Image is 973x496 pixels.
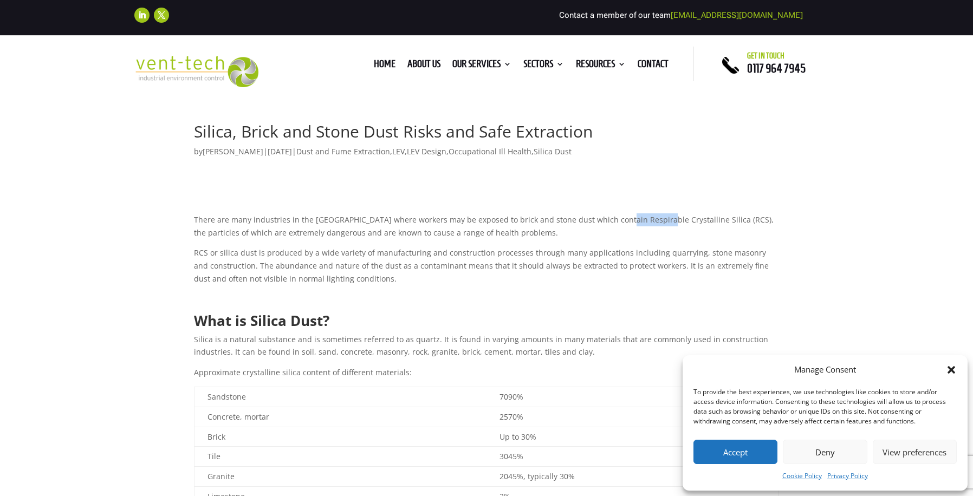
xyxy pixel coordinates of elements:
button: Accept [693,440,777,464]
h1: Silica, Brick and Stone Dust Risks and Safe Extraction [194,123,779,145]
a: LEV Design [407,146,446,156]
a: Home [374,60,395,72]
span: [DATE] [268,146,292,156]
p: There are many industries in the [GEOGRAPHIC_DATA] where workers may be exposed to brick and ston... [194,213,779,247]
a: 0117 964 7945 [747,62,806,75]
td: 7090% [487,387,779,407]
td: Concrete, mortar [194,407,487,427]
a: [PERSON_NAME] [203,146,263,156]
a: [EMAIL_ADDRESS][DOMAIN_NAME] [671,10,803,20]
a: Privacy Policy [827,469,868,482]
div: Close dialog [946,364,957,375]
p: by | | , , , , [194,145,779,166]
td: Sandstone [194,387,487,407]
td: Up to 30% [487,427,779,447]
span: Contact a member of our team [559,10,803,20]
button: Deny [783,440,867,464]
p: Silica is a natural substance and is sometimes referred to as quartz. It is found in varying amou... [194,333,779,367]
a: Contact [638,60,669,72]
img: 2023-09-27T08_35_16.549ZVENT-TECH---Clear-background [134,56,258,88]
td: 2045%, typically 30% [487,467,779,487]
a: LEV [392,146,405,156]
span: Get in touch [747,51,784,60]
p: RCS or silica dust is produced by a wide variety of manufacturing and construction processes thro... [194,246,779,292]
a: Silica Dust [534,146,572,156]
a: About us [407,60,440,72]
a: Cookie Policy [782,469,822,482]
p: Approximate crystalline silica content of different materials: [194,366,779,387]
a: Follow on LinkedIn [134,8,150,23]
td: Brick [194,427,487,447]
a: Occupational Ill Health [449,146,531,156]
td: 2570% [487,407,779,427]
a: Resources [576,60,626,72]
strong: What is Silica Dust? [194,311,329,330]
a: Follow on X [154,8,169,23]
div: Manage Consent [794,363,856,376]
a: Sectors [523,60,564,72]
div: To provide the best experiences, we use technologies like cookies to store and/or access device i... [693,387,956,426]
td: Granite [194,467,487,487]
a: Dust and Fume Extraction [296,146,390,156]
td: Tile [194,447,487,467]
button: View preferences [873,440,957,464]
a: Our Services [452,60,511,72]
td: 3045% [487,447,779,467]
